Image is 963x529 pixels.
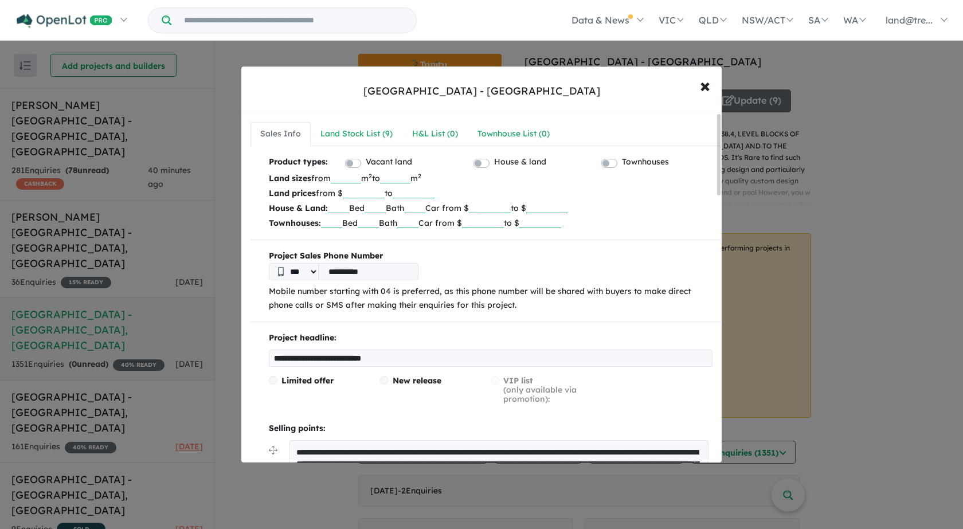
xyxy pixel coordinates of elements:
b: Land sizes [269,173,311,183]
img: drag.svg [269,446,277,454]
div: H&L List ( 0 ) [412,127,458,141]
b: Townhouses: [269,218,321,228]
img: Phone icon [278,267,284,276]
label: House & land [494,155,546,169]
b: Product types: [269,155,328,171]
sup: 2 [418,172,421,180]
p: Selling points: [269,422,713,436]
input: Try estate name, suburb, builder or developer [174,8,414,33]
span: New release [393,375,441,386]
span: Limited offer [281,375,334,386]
span: × [700,73,710,97]
label: Vacant land [366,155,412,169]
div: Sales Info [260,127,301,141]
div: Townhouse List ( 0 ) [477,127,550,141]
p: Project headline: [269,331,713,345]
p: from m to m [269,171,713,186]
b: Project Sales Phone Number [269,249,713,263]
sup: 2 [369,172,372,180]
div: [GEOGRAPHIC_DATA] - [GEOGRAPHIC_DATA] [363,84,600,99]
label: Townhouses [622,155,669,169]
p: Bed Bath Car from $ to $ [269,215,713,230]
b: Land prices [269,188,316,198]
span: land@tre... [886,14,933,26]
p: from $ to [269,186,713,201]
div: Land Stock List ( 9 ) [320,127,393,141]
img: Openlot PRO Logo White [17,14,112,28]
p: Bed Bath Car from $ to $ [269,201,713,215]
p: Mobile number starting with 04 is preferred, as this phone number will be shared with buyers to m... [269,285,713,312]
b: House & Land: [269,203,328,213]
